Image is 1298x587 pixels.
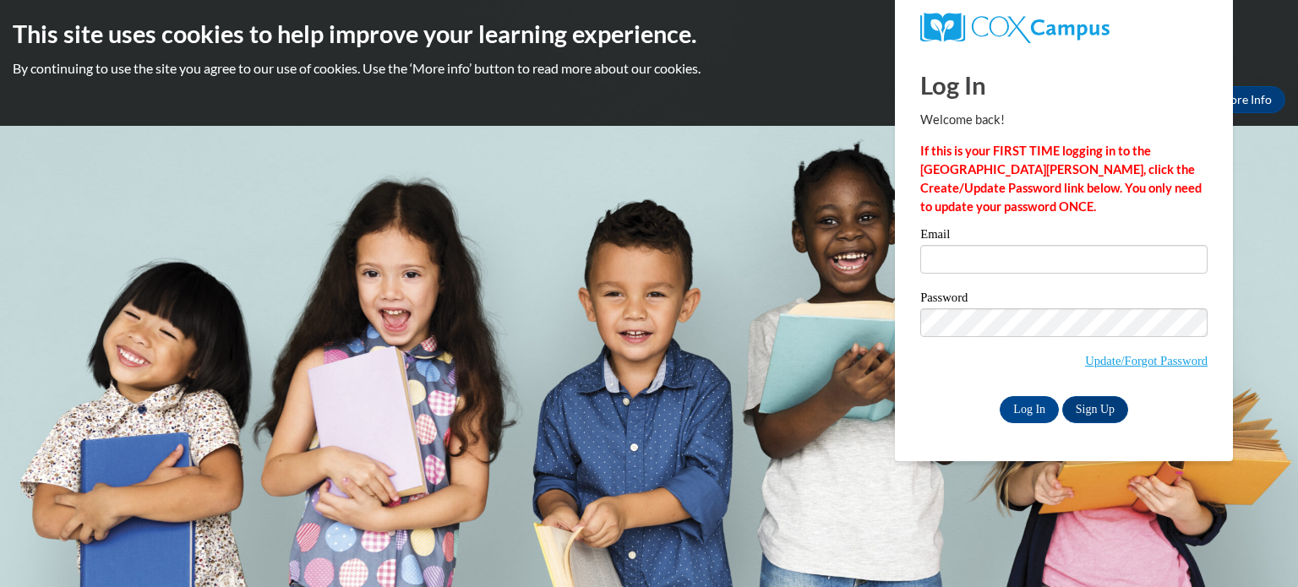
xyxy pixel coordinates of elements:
[920,228,1208,245] label: Email
[1062,396,1128,423] a: Sign Up
[920,111,1208,129] p: Welcome back!
[1206,86,1285,113] a: More Info
[1000,396,1059,423] input: Log In
[920,144,1202,214] strong: If this is your FIRST TIME logging in to the [GEOGRAPHIC_DATA][PERSON_NAME], click the Create/Upd...
[920,68,1208,102] h1: Log In
[920,13,1110,43] img: COX Campus
[920,13,1208,43] a: COX Campus
[920,291,1208,308] label: Password
[13,59,1285,78] p: By continuing to use the site you agree to our use of cookies. Use the ‘More info’ button to read...
[1085,354,1208,367] a: Update/Forgot Password
[13,17,1285,51] h2: This site uses cookies to help improve your learning experience.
